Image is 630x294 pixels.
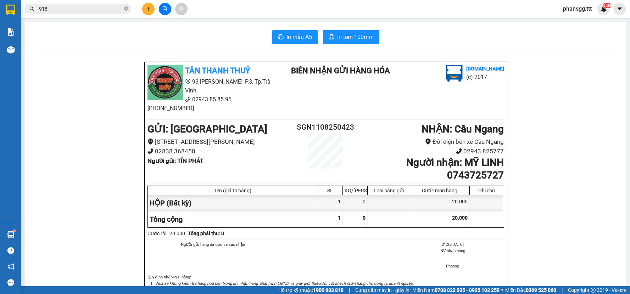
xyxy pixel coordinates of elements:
[278,34,284,41] span: printer
[613,3,626,15] button: caret-down
[7,247,14,254] span: question-circle
[147,157,204,164] b: Người gửi : TÍN PHÁT
[162,241,264,248] li: Người gửi hàng đã đọc và xác nhận
[355,137,504,147] li: Đối điện bến xe Cầu Ngang
[286,33,312,41] span: In mẫu A5
[401,248,504,254] li: NV nhận hàng
[147,137,296,147] li: [STREET_ADDRESS][PERSON_NAME]
[162,6,167,11] span: file-add
[147,147,296,156] li: 02838 368458
[466,73,504,81] li: (c) 2017
[425,138,431,145] span: environment
[323,30,379,44] button: printerIn tem 100mm
[355,286,411,294] span: Cung cấp máy in - giấy in:
[329,34,334,41] span: printer
[557,4,597,13] span: phansgg.ttt
[602,3,611,8] sup: NaN
[466,66,504,72] b: [DOMAIN_NAME]
[355,147,504,156] li: 02943 825777
[147,65,183,100] img: logo.jpg
[147,230,185,237] div: Cước rồi : 20.000
[147,123,267,135] b: GỬI : [GEOGRAPHIC_DATA]
[412,188,468,193] div: Cước món hàng
[435,287,500,293] strong: 0708 023 035 - 0935 103 250
[159,3,171,15] button: file-add
[363,215,366,221] span: 0
[501,289,503,292] span: ⚪️
[318,195,343,211] div: 1
[7,46,15,53] img: warehouse-icon
[29,6,34,11] span: search
[188,231,224,236] b: Tổng phải thu: 0
[147,95,279,113] li: 02943.85.85.95, [PHONE_NUMBER]
[505,286,556,294] span: Miền Bắc
[147,138,154,145] span: environment
[406,157,504,181] b: Người nhận : MỸ LINH 0743725727
[345,188,366,193] div: KG/[PERSON_NAME]
[148,195,318,211] div: HỘP (Bất kỳ)
[124,6,128,12] span: close-circle
[296,121,356,133] h2: SGN1108250423
[369,188,408,193] div: Loại hàng gửi
[401,241,504,248] li: 21:35[DATE]
[338,215,341,221] span: 1
[272,30,318,44] button: printerIn mẫu A5
[150,215,183,224] span: Tổng cộng
[349,286,350,294] span: |
[150,188,316,193] div: Tên (giá trị hàng)
[337,33,374,41] span: In tem 100mm
[147,77,279,95] li: 93 [PERSON_NAME], P.3, Tp.Trà Vinh
[185,96,191,102] span: phone
[39,5,123,13] input: Tìm tên, số ĐT hoặc mã đơn
[185,79,191,84] span: environment
[410,195,470,211] div: 20.000
[617,6,623,12] span: caret-down
[401,263,504,269] li: Phansg
[456,148,462,154] span: phone
[147,148,154,154] span: phone
[179,6,184,11] span: aim
[320,188,341,193] div: SL
[422,123,504,135] b: NHẬN : Cầu Ngang
[146,6,151,11] span: plus
[13,230,16,232] sup: 1
[7,263,14,270] span: notification
[6,5,15,15] img: logo-vxr
[446,65,463,82] img: logo.jpg
[124,6,128,11] span: close-circle
[291,66,390,75] b: BIÊN NHẬN GỬI HÀNG HÓA
[7,279,14,286] span: message
[412,286,500,294] span: Miền Nam
[452,215,468,221] span: 20.000
[7,28,15,36] img: solution-icon
[7,231,15,238] img: warehouse-icon
[185,66,250,75] b: TÂN THANH THUỶ
[472,188,502,193] div: Ghi chú
[343,195,368,211] div: 0
[601,6,607,12] img: icon-new-feature
[313,287,344,293] strong: 1900 633 818
[591,288,596,293] span: copyright
[526,287,556,293] strong: 0369 525 060
[142,3,155,15] button: plus
[278,286,344,294] span: Hỗ trợ kỹ thuật:
[175,3,188,15] button: aim
[562,286,563,294] span: |
[156,281,414,286] i: Nhà xe không kiểm tra hàng hóa bên trong khi nhận hàng, phải trình CMND và giấy giới thiệu đối vớ...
